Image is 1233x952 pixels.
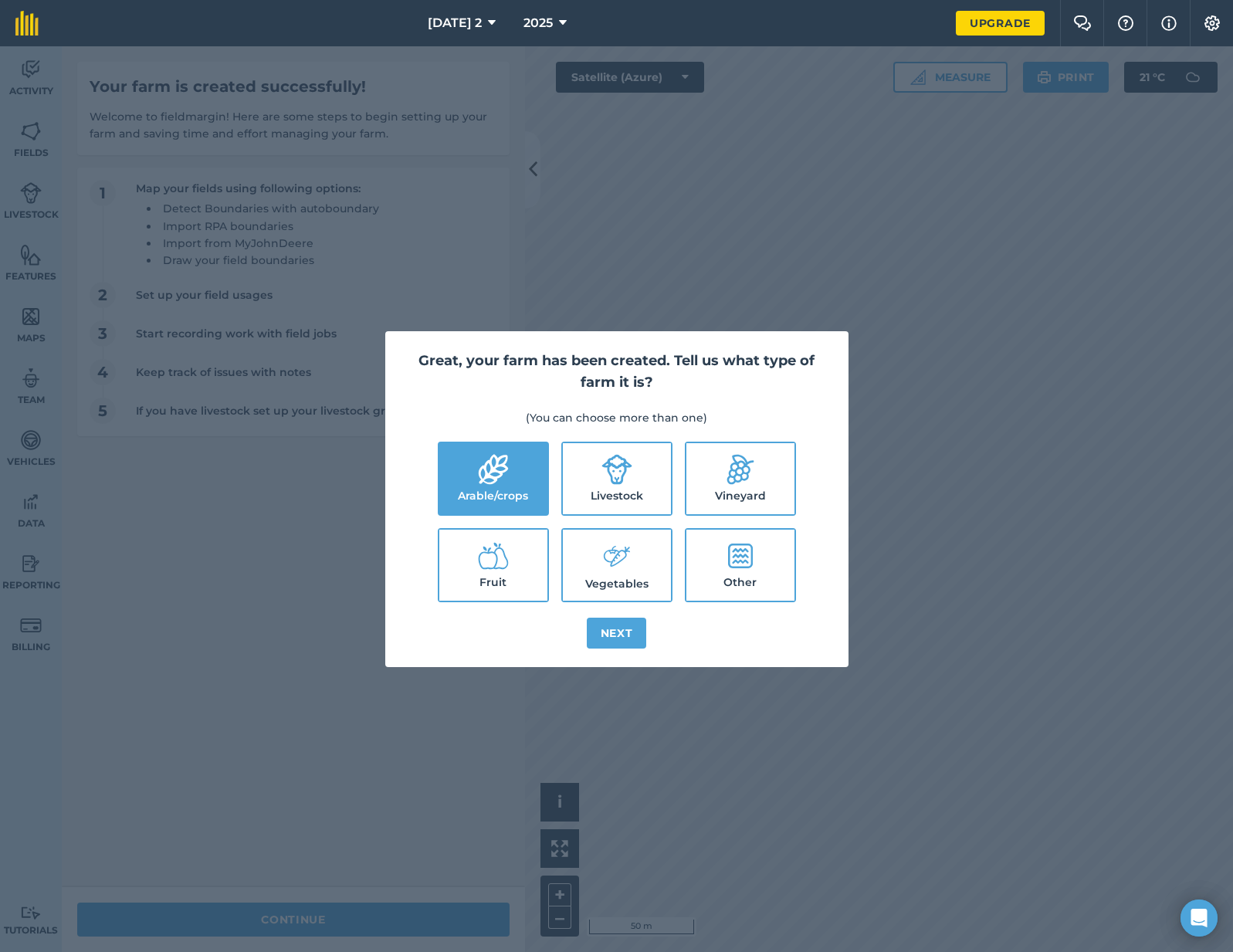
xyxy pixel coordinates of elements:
label: Livestock [563,443,671,514]
h2: Great, your farm has been created. Tell us what type of farm it is? [404,350,830,395]
span: [DATE] 2 [428,14,482,32]
label: Vineyard [686,443,794,514]
img: fieldmargin Logo [15,11,39,36]
a: Upgrade [956,11,1045,36]
img: Two speech bubbles overlapping with the left bubble in the forefront [1073,15,1092,31]
button: Next [587,618,647,649]
img: A cog icon [1203,15,1221,31]
label: Vegetables [563,530,671,601]
span: 2025 [523,14,553,32]
label: Arable/crops [439,443,547,514]
label: Other [686,530,794,601]
p: (You can choose more than one) [404,409,830,426]
img: A question mark icon [1116,15,1135,31]
img: svg+xml;base64,PHN2ZyB4bWxucz0iaHR0cDovL3d3dy53My5vcmcvMjAwMC9zdmciIHdpZHRoPSIxNyIgaGVpZ2h0PSIxNy... [1161,14,1177,32]
label: Fruit [439,530,547,601]
div: Open Intercom Messenger [1180,899,1218,937]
